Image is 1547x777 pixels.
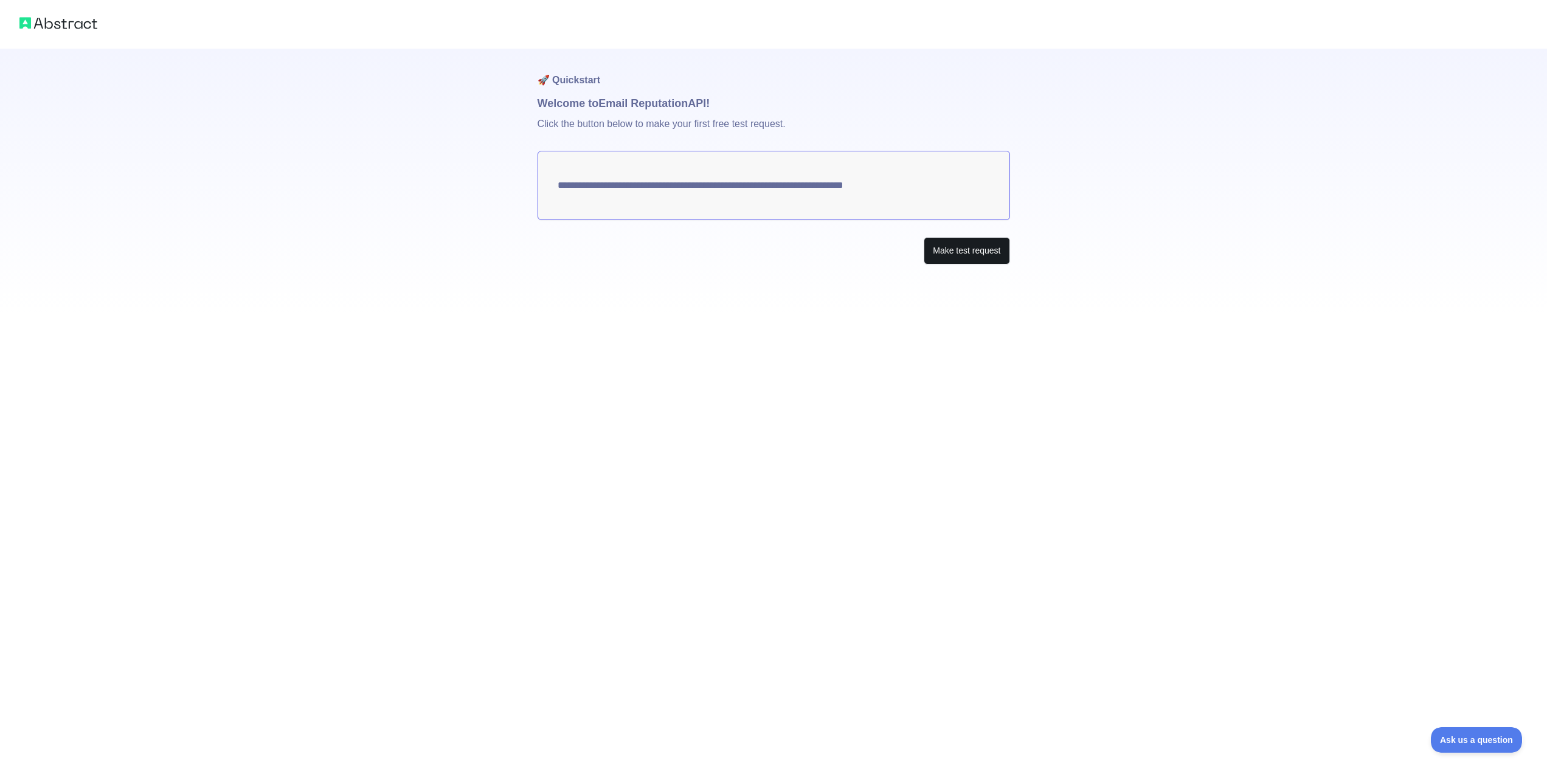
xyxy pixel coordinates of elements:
p: Click the button below to make your first free test request. [538,112,1010,151]
h1: 🚀 Quickstart [538,49,1010,95]
h1: Welcome to Email Reputation API! [538,95,1010,112]
img: Abstract logo [19,15,97,32]
iframe: Toggle Customer Support [1431,727,1523,753]
button: Make test request [924,237,1009,264]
